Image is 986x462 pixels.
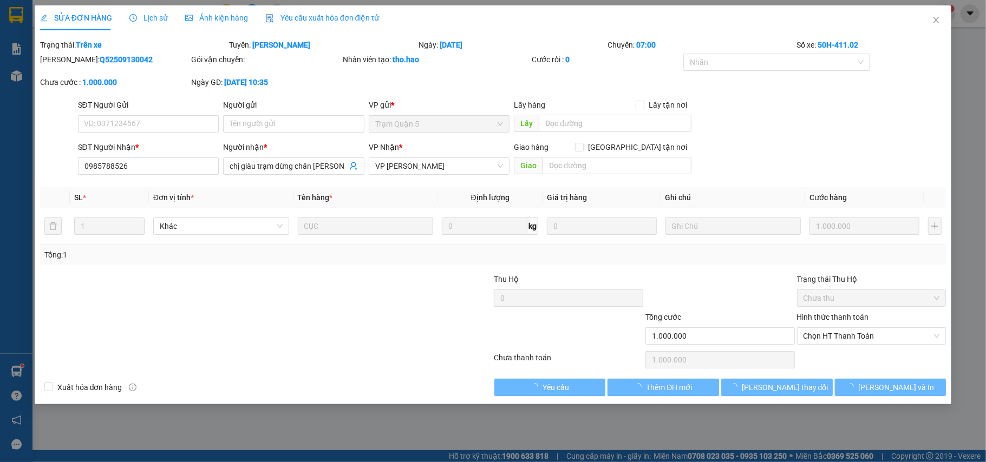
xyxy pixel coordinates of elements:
span: Chọn HT Thanh Toán [804,328,940,344]
span: Định lượng [471,193,510,202]
div: Tuyến: [228,39,417,51]
span: user-add [349,162,358,170]
b: 0 [565,55,570,64]
b: 1.000.000 [82,78,117,87]
span: Chưa thu [804,290,940,306]
b: [DATE] [440,41,462,49]
b: GỬI : VP [PERSON_NAME] [14,78,189,96]
button: [PERSON_NAME] thay đổi [721,379,833,396]
span: Lấy [514,115,539,132]
img: logo.jpg [14,14,68,68]
b: 50H-411.02 [818,41,859,49]
span: Lấy hàng [514,101,545,109]
span: Giao [514,157,543,174]
span: Lịch sử [129,14,168,22]
div: Cước rồi : [532,54,681,65]
span: Xuất hóa đơn hàng [53,381,127,393]
input: 0 [547,217,656,235]
span: Tên hàng [298,193,333,202]
b: Q52509130042 [100,55,153,64]
span: VP Bạc Liêu [375,158,504,174]
button: [PERSON_NAME] và In [835,379,946,396]
b: [PERSON_NAME] [252,41,310,49]
span: Thêm ĐH mới [646,381,692,393]
button: plus [928,217,942,235]
span: Yêu cầu [543,381,569,393]
span: Ảnh kiện hàng [185,14,248,22]
span: Giá trị hàng [547,193,587,202]
span: loading [846,383,858,391]
button: Thêm ĐH mới [608,379,719,396]
div: Trạng thái Thu Hộ [797,273,946,285]
div: Trạng thái: [39,39,228,51]
span: edit [40,14,48,22]
span: Thu Hộ [494,275,519,283]
span: Yêu cầu xuất hóa đơn điện tử [265,14,380,22]
span: loading [531,383,543,391]
div: Chưa thanh toán [493,352,644,371]
input: Ghi Chú [665,217,801,235]
span: kg [527,217,538,235]
button: Yêu cầu [494,379,606,396]
span: VP Nhận [369,143,399,151]
th: Ghi chú [661,187,806,208]
input: Dọc đường [539,115,691,132]
span: loading [730,383,742,391]
input: Dọc đường [543,157,691,174]
li: Hotline: 02839552959 [101,40,453,54]
b: 07:00 [636,41,656,49]
div: Tổng: 1 [44,249,381,261]
label: Hình thức thanh toán [797,313,869,321]
button: delete [44,217,62,235]
span: Khác [160,218,283,234]
div: VP gửi [369,99,510,111]
span: loading [634,383,646,391]
span: Cước hàng [809,193,847,202]
span: [GEOGRAPHIC_DATA] tận nơi [584,141,691,153]
div: SĐT Người Gửi [78,99,219,111]
span: close [932,16,941,24]
span: clock-circle [129,14,137,22]
span: Tổng cước [645,313,681,321]
li: 26 Phó Cơ Điều, Phường 12 [101,27,453,40]
span: SỬA ĐƠN HÀNG [40,14,112,22]
span: Lấy tận nơi [644,99,691,111]
div: Người nhận [223,141,364,153]
img: icon [265,14,274,23]
div: Chưa cước : [40,76,190,88]
div: [PERSON_NAME]: [40,54,190,65]
input: VD: Bàn, Ghế [298,217,434,235]
span: Giao hàng [514,143,548,151]
div: SĐT Người Nhận [78,141,219,153]
span: [PERSON_NAME] và In [858,381,934,393]
span: SL [74,193,83,202]
div: Nhân viên tạo: [343,54,530,65]
span: Trạm Quận 5 [375,116,504,132]
input: 0 [809,217,919,235]
div: Ngày GD: [191,76,341,88]
div: Gói vận chuyển: [191,54,341,65]
b: Trên xe [76,41,102,49]
span: [PERSON_NAME] thay đổi [742,381,828,393]
div: Người gửi [223,99,364,111]
span: picture [185,14,193,22]
div: Chuyến: [606,39,795,51]
b: tho.hao [393,55,419,64]
div: Ngày: [417,39,606,51]
div: Số xe: [796,39,948,51]
b: [DATE] 10:35 [224,78,268,87]
button: Close [921,5,951,36]
span: Đơn vị tính [153,193,194,202]
span: info-circle [129,384,136,391]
